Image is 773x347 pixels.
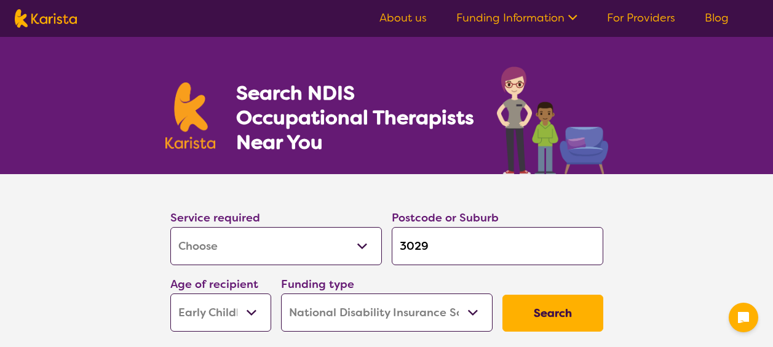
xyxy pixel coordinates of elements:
[165,82,216,149] img: Karista logo
[392,227,603,265] input: Type
[170,277,258,292] label: Age of recipient
[170,210,260,225] label: Service required
[705,10,729,25] a: Blog
[456,10,577,25] a: Funding Information
[497,66,608,174] img: occupational-therapy
[607,10,675,25] a: For Providers
[281,277,354,292] label: Funding type
[379,10,427,25] a: About us
[15,9,77,28] img: Karista logo
[392,210,499,225] label: Postcode or Suburb
[236,81,475,154] h1: Search NDIS Occupational Therapists Near You
[502,295,603,332] button: Search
